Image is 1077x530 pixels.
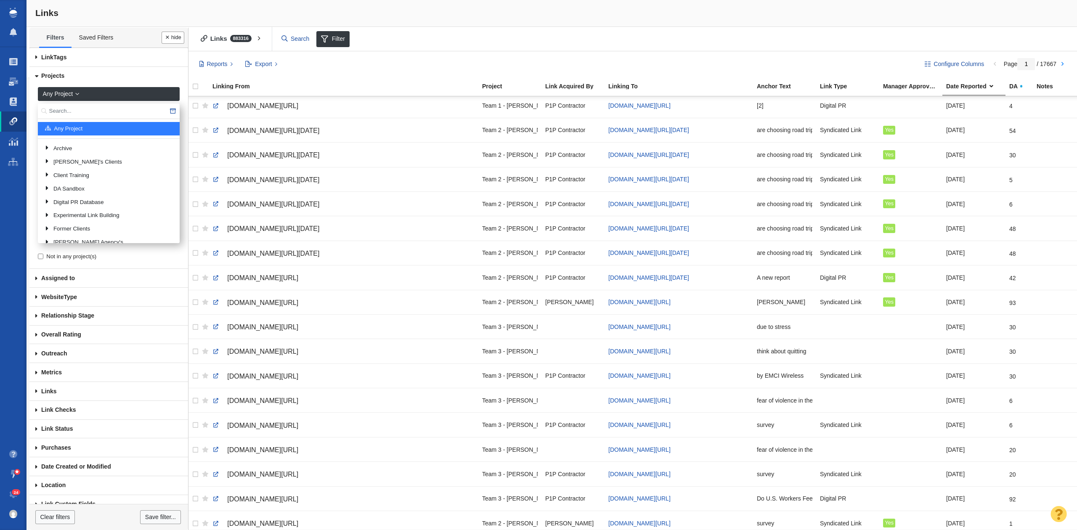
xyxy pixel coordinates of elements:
a: Experimental Link Building [42,209,175,222]
button: Done [162,32,184,44]
a: Link Acquired By [545,83,607,90]
span: Configure Columns [934,60,984,69]
td: Syndicated Link [816,143,879,167]
a: [DOMAIN_NAME][URL] [608,446,671,453]
a: [DOMAIN_NAME][URL] [212,492,475,506]
span: [DOMAIN_NAME][URL] [227,422,298,429]
div: Team 3 - [PERSON_NAME] | Summer | [PERSON_NAME]\EMCI Wireless\EMCI Wireless - Digital PR - Do U.S... [482,318,538,336]
a: [DOMAIN_NAME][URL][DATE] [608,127,689,133]
a: [DOMAIN_NAME][URL][DATE] [608,249,689,256]
td: P1P Contractor [541,265,605,290]
a: [DOMAIN_NAME][URL] [608,471,671,477]
div: Manager Approved Link? [883,83,945,89]
span: Syndicated Link [820,225,862,232]
td: Syndicated Link [816,118,879,142]
div: Team 2 - [PERSON_NAME] | [PERSON_NAME] | [PERSON_NAME]\Retrospec\Retrospec - Digital PR - [DATE] ... [482,146,538,164]
td: Syndicated Link [816,167,879,191]
a: [DOMAIN_NAME][URL] [608,421,671,428]
div: [2] [757,96,812,114]
td: Yes [879,118,942,142]
a: [DOMAIN_NAME][URL] [608,323,671,330]
td: Syndicated Link [816,191,879,216]
span: [DOMAIN_NAME][URL] [608,348,671,355]
td: P1P Contractor [541,143,605,167]
a: [DOMAIN_NAME][URL] [608,102,671,109]
span: Syndicated Link [820,175,862,183]
div: Team 2 - [PERSON_NAME] | [PERSON_NAME] | [PERSON_NAME]\Retrospec\Retrospec - Digital PR - [DATE] ... [482,121,538,139]
div: Team 2 - [PERSON_NAME] | [PERSON_NAME] | [PERSON_NAME]\Retrospec\Retrospec - Digital PR - [DATE] ... [482,170,538,188]
td: Syndicated Link [816,290,879,314]
div: Project [482,83,544,89]
div: 1 [1009,514,1013,527]
a: Any Project [40,122,170,135]
div: 30 [1009,367,1016,380]
a: Link Status [29,420,188,439]
span: [DOMAIN_NAME][URL] [227,446,298,453]
div: Link Acquired By [545,83,607,89]
a: Tags [29,48,188,67]
a: Metrics [29,363,188,382]
div: [PERSON_NAME] [757,293,812,311]
div: 30 [1009,146,1016,159]
a: Manager Approved Link? [883,83,945,90]
span: [DOMAIN_NAME][URL][DATE] [227,151,319,159]
td: P1P Contractor [541,118,605,142]
span: [DOMAIN_NAME][URL][DATE] [227,176,319,183]
span: Yes [885,225,894,231]
span: [DOMAIN_NAME][URL] [227,102,298,109]
span: P1P Contractor [545,274,585,281]
span: Website [41,294,64,300]
span: P1P Contractor [545,151,585,159]
span: Digital PR [820,495,846,502]
a: Links [29,382,188,401]
span: P1P Contractor [545,225,585,232]
a: Location [29,476,188,495]
span: [DOMAIN_NAME][URL][DATE] [227,201,319,208]
div: 93 [1009,293,1016,307]
div: Team 1 - [PERSON_NAME] | [PERSON_NAME] | [PERSON_NAME]\Octane Seating\Octane Seating - Digital PR... [482,96,538,114]
span: Syndicated Link [820,126,862,134]
span: P1P Contractor [545,200,585,208]
div: 6 [1009,391,1013,405]
td: P1P Contractor [541,413,605,437]
div: [DATE] [946,367,1002,385]
span: P1P Contractor [545,175,585,183]
div: Anchor Text [757,83,819,89]
div: [DATE] [946,170,1002,188]
div: 5 [1009,170,1013,184]
div: are choosing road trips over flights [757,244,812,262]
div: Team 3 - [PERSON_NAME] | Summer | [PERSON_NAME]\EMCI Wireless\EMCI Wireless - Digital PR - Do U.S... [482,391,538,409]
a: [DOMAIN_NAME][URL][DATE] [212,148,475,162]
span: [DOMAIN_NAME][URL][DATE] [227,250,319,257]
div: Team 2 - [PERSON_NAME] | [PERSON_NAME] | [PERSON_NAME]\Retrospec\Retrospec - Digital PR - [DATE] ... [482,195,538,213]
span: P1P Contractor [545,470,585,478]
a: [DOMAIN_NAME][URL][DATE] [608,151,689,158]
span: Syndicated Link [820,372,862,379]
td: Syndicated Link [816,216,879,241]
td: P1P Contractor [541,216,605,241]
a: [DOMAIN_NAME][URL] [212,369,475,384]
div: survey [757,465,812,483]
div: [DATE] [946,195,1002,213]
input: Search... [38,103,180,119]
td: Digital PR [816,93,879,118]
td: P1P Contractor [541,191,605,216]
img: buzzstream_logo_iconsimple.png [9,8,17,18]
div: survey [757,416,812,434]
div: 4 [1009,96,1013,110]
div: [DATE] [946,96,1002,114]
td: Yes [879,241,942,265]
span: Digital PR [820,102,846,109]
span: Yes [885,176,894,182]
a: [DOMAIN_NAME][URL] [608,372,671,379]
td: P1P Contractor [541,93,605,118]
a: [DOMAIN_NAME][URL] [212,271,475,285]
a: [DOMAIN_NAME][URL] [608,520,671,527]
div: A new report [757,268,812,286]
a: Type [29,288,188,307]
a: Archive [42,142,175,155]
a: Anchor Text [757,83,819,90]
